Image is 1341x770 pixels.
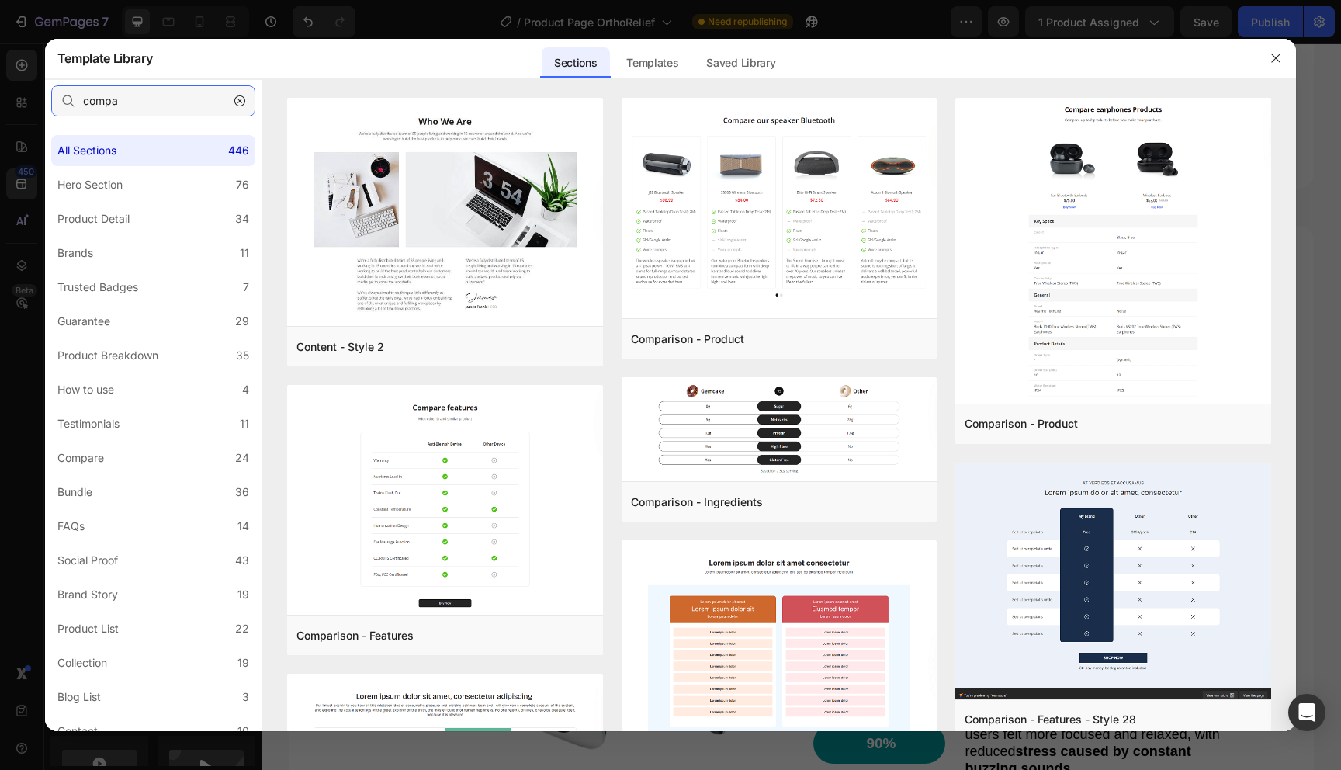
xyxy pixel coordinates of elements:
[704,487,851,503] strong: Reported Better Sleep
[243,278,249,297] div: 7
[287,98,603,330] img: c2.png
[235,551,249,570] div: 43
[704,666,974,732] span: : Most users felt more focused and relaxed, with reduced .
[235,619,249,638] div: 22
[237,585,249,604] div: 19
[553,214,933,288] span: vs. Typical Posture Correctors
[553,302,764,317] strong: Constant buzzing day and night
[614,47,691,78] div: Templates
[704,666,936,682] strong: Improved Focus and Daily Comfort
[57,449,104,467] div: Compare
[242,688,249,706] div: 3
[704,487,975,537] span: : Users experienced significantly improved sleep quality after consistent use of the
[542,47,609,78] div: Sections
[237,722,249,741] div: 10
[240,244,249,262] div: 11
[57,585,118,604] div: Brand Story
[57,210,130,228] div: Product Detail
[237,517,249,536] div: 14
[566,512,674,531] p: 92%
[296,626,414,645] div: Comparison - Features
[704,577,879,592] strong: Found Relief from Ringing
[53,237,528,713] img: AnyConv.com__2-11.webp
[57,551,118,570] div: Social Proof
[552,207,1003,294] h2: Rich Text Editor. Editing area: main
[553,214,612,246] span: Why
[767,446,772,463] span: :
[235,449,249,467] div: 24
[57,688,101,706] div: Blog List
[965,414,1078,433] div: Comparison - Product
[57,278,138,297] div: Trusted Badges
[666,447,766,463] span: Tinnovo Pro™
[553,446,667,463] span: Key Benefits of
[622,377,937,484] img: ci.png
[57,312,110,331] div: Guarantee
[566,601,674,620] p: 87%
[296,338,384,356] div: Content - Style 2
[704,577,978,643] span: : Nearly 9 out of 10 customers noticed a significant reduction in [MEDICAL_DATA] symptoms within ...
[237,654,249,672] div: 19
[566,691,674,710] p: 90%
[236,346,249,365] div: 35
[57,414,120,433] div: Testimonials
[57,141,116,160] div: All Sections
[57,483,92,501] div: Bundle
[57,722,98,741] div: Contact
[723,628,823,643] strong: first few weeks
[631,330,744,349] div: Comparison - Product
[235,312,249,331] div: 29
[612,214,792,246] span: OrthoRelief™
[1288,694,1325,731] div: Open Intercom Messenger
[553,209,1001,293] p: ⁠⁠⁠⁠⁠⁠⁠
[57,380,114,399] div: How to use
[965,710,1136,729] div: Comparison - Features - Style 28
[57,175,123,194] div: Hero Section
[631,493,763,512] div: Comparison - Ingredients
[235,483,249,501] div: 36
[57,619,119,638] div: Product List
[57,244,93,262] div: Brands
[694,47,788,78] div: Saved Library
[57,517,85,536] div: FAQs
[832,521,932,537] strong: Tinnovo Pro™
[569,369,639,384] strong: everything
[553,302,989,335] span: —for people with [MEDICAL_DATA], this is daily life, robbing them of peace and rest.
[236,175,249,194] div: 76
[955,98,1271,407] img: cp.png
[235,210,249,228] div: 34
[242,380,249,399] div: 4
[287,385,603,618] img: cf.png
[240,414,249,433] div: 11
[553,352,971,418] span: [MEDICAL_DATA] treatments often feel like a dead end. Patients try —medications, special earplugs...
[57,38,153,78] h2: Template Library
[955,463,1271,702] img: c28.png
[57,654,107,672] div: Collection
[704,700,930,733] strong: stress caused by constant buzzing sounds
[622,98,937,322] img: cp-1.png
[228,141,249,160] div: 446
[51,85,255,116] input: E.g.: Black Friday, Sale, etc.
[704,538,748,553] span: device.
[57,346,158,365] div: Product Breakdown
